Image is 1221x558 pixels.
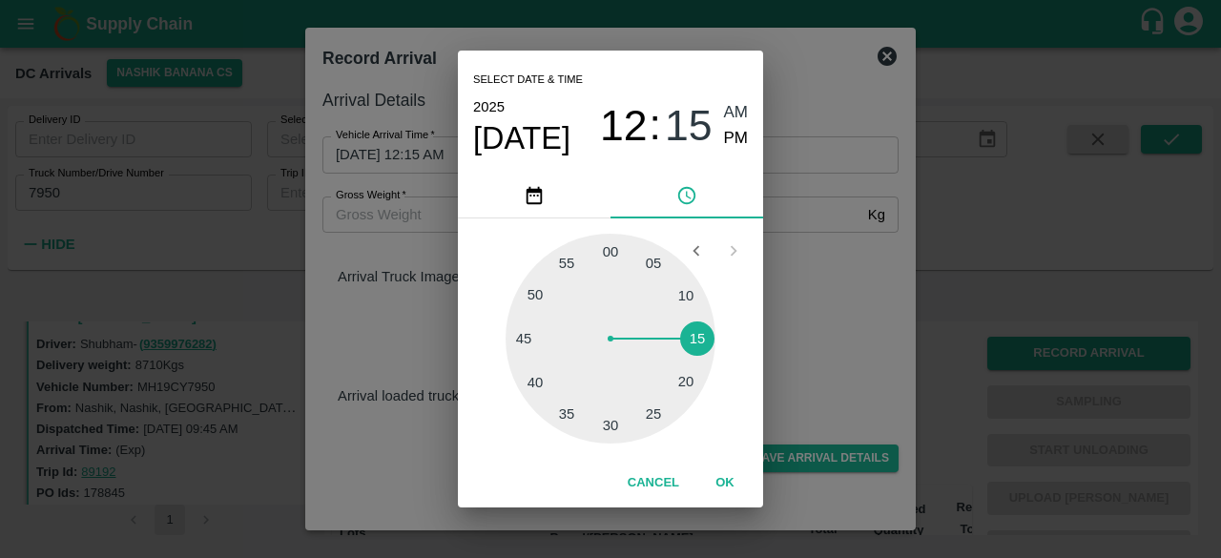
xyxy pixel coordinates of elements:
[678,233,714,269] button: Open previous view
[458,173,610,218] button: pick date
[610,173,763,218] button: pick time
[600,101,648,151] span: 12
[694,466,755,500] button: OK
[620,466,687,500] button: Cancel
[724,126,749,152] button: PM
[600,100,648,151] button: 12
[724,100,749,126] button: AM
[650,100,661,151] span: :
[473,94,505,119] button: 2025
[665,101,713,151] span: 15
[473,119,570,157] button: [DATE]
[473,66,583,94] span: Select date & time
[665,100,713,151] button: 15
